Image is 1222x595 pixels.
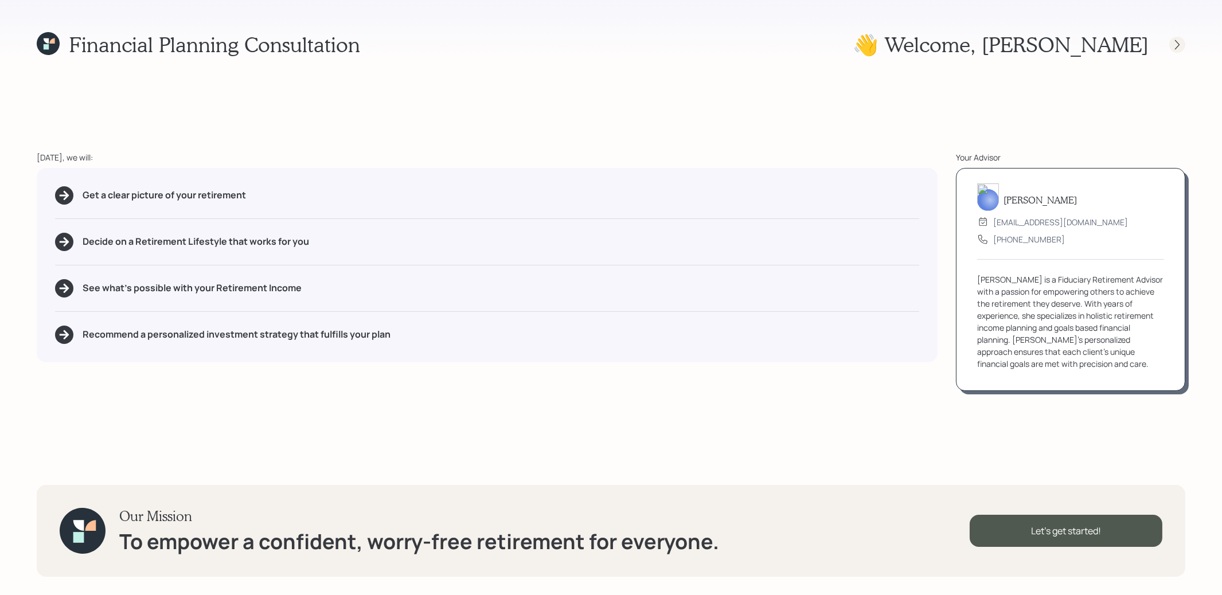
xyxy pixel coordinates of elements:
[69,32,360,57] h1: Financial Planning Consultation
[37,151,938,163] div: [DATE], we will:
[1004,194,1077,205] h5: [PERSON_NAME]
[83,236,309,247] h5: Decide on a Retirement Lifestyle that works for you
[119,508,719,524] h3: Our Mission
[970,515,1162,547] div: Let's get started!
[83,190,246,201] h5: Get a clear picture of your retirement
[977,183,999,211] img: treva-nostdahl-headshot.png
[956,151,1185,163] div: Your Advisor
[853,32,1149,57] h1: 👋 Welcome , [PERSON_NAME]
[993,216,1128,228] div: [EMAIL_ADDRESS][DOMAIN_NAME]
[119,529,719,554] h1: To empower a confident, worry-free retirement for everyone.
[977,273,1164,370] div: [PERSON_NAME] is a Fiduciary Retirement Advisor with a passion for empowering others to achieve t...
[83,283,302,293] h5: See what's possible with your Retirement Income
[83,329,391,340] h5: Recommend a personalized investment strategy that fulfills your plan
[993,233,1065,245] div: [PHONE_NUMBER]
